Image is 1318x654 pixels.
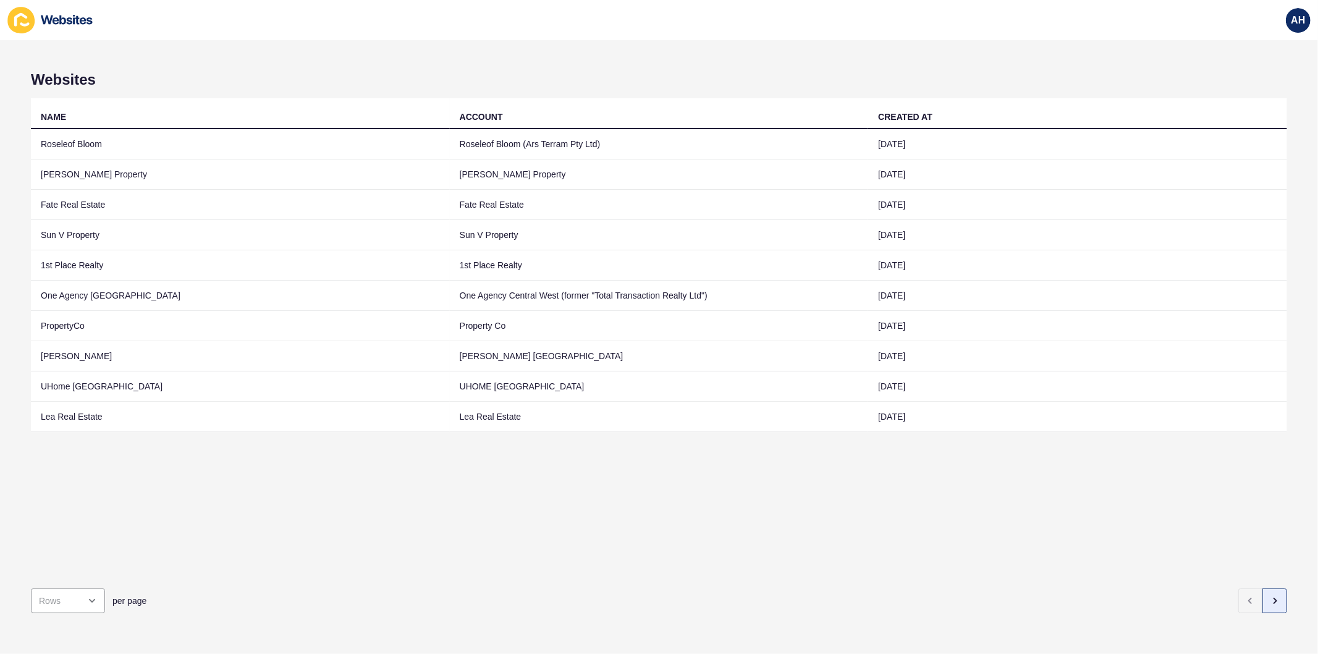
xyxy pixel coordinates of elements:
td: Fate Real Estate [450,190,869,220]
div: open menu [31,588,105,613]
td: [DATE] [868,402,1287,432]
td: [DATE] [868,250,1287,281]
span: AH [1291,14,1305,27]
td: [PERSON_NAME] [31,341,450,372]
td: [DATE] [868,220,1287,250]
td: [DATE] [868,281,1287,311]
td: PropertyCo [31,311,450,341]
td: One Agency [GEOGRAPHIC_DATA] [31,281,450,311]
td: [DATE] [868,341,1287,372]
div: CREATED AT [878,111,932,123]
div: NAME [41,111,66,123]
td: [PERSON_NAME] Property [31,159,450,190]
td: 1st Place Realty [450,250,869,281]
td: UHome [GEOGRAPHIC_DATA] [31,372,450,402]
td: Sun V Property [450,220,869,250]
td: Sun V Property [31,220,450,250]
td: [DATE] [868,372,1287,402]
td: UHOME [GEOGRAPHIC_DATA] [450,372,869,402]
td: Fate Real Estate [31,190,450,220]
td: Roseleof Bloom [31,129,450,159]
td: 1st Place Realty [31,250,450,281]
td: [PERSON_NAME] [GEOGRAPHIC_DATA] [450,341,869,372]
td: One Agency Central West (former "Total Transaction Realty Ltd") [450,281,869,311]
td: Lea Real Estate [450,402,869,432]
td: [DATE] [868,129,1287,159]
td: [PERSON_NAME] Property [450,159,869,190]
div: ACCOUNT [460,111,503,123]
td: Lea Real Estate [31,402,450,432]
td: Roseleof Bloom (Ars Terram Pty Ltd) [450,129,869,159]
td: [DATE] [868,159,1287,190]
h1: Websites [31,71,1287,88]
td: Property Co [450,311,869,341]
span: per page [112,595,146,607]
td: [DATE] [868,311,1287,341]
td: [DATE] [868,190,1287,220]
